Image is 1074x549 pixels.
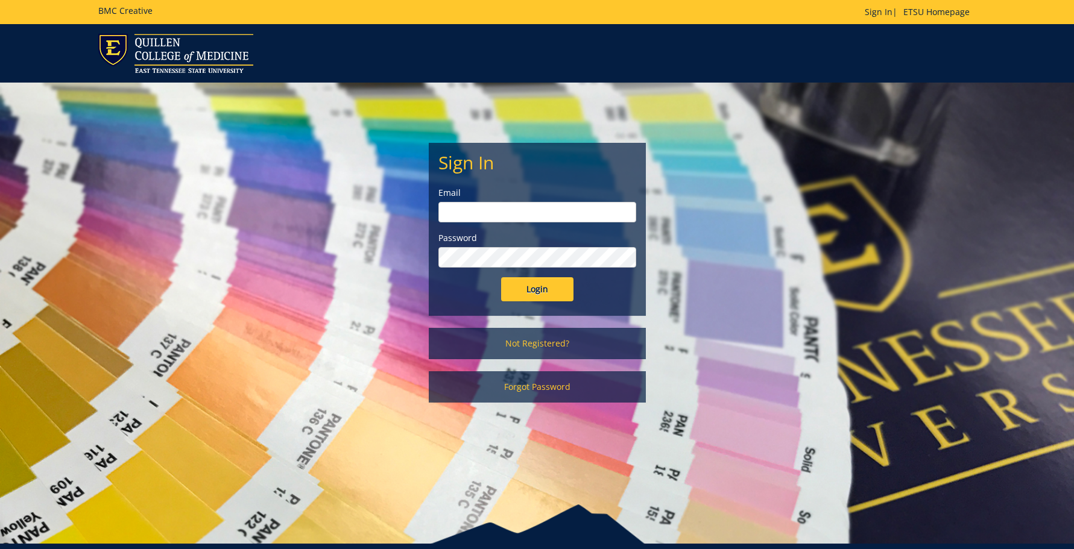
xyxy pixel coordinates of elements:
[865,6,976,18] p: |
[98,34,253,73] img: ETSU logo
[438,232,636,244] label: Password
[501,277,573,301] input: Login
[438,152,636,172] h2: Sign In
[897,6,976,17] a: ETSU Homepage
[865,6,892,17] a: Sign In
[429,328,646,359] a: Not Registered?
[429,371,646,403] a: Forgot Password
[98,6,153,15] h5: BMC Creative
[438,187,636,199] label: Email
